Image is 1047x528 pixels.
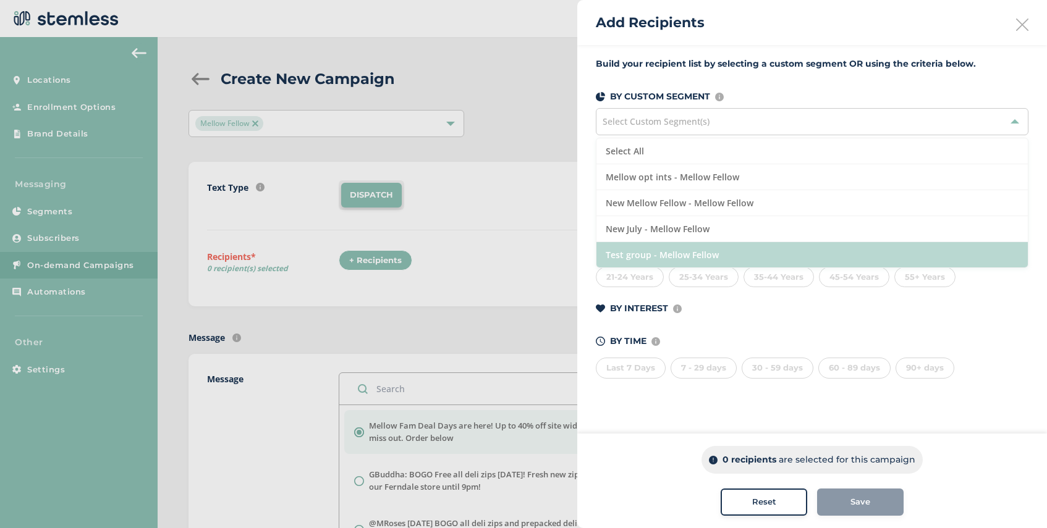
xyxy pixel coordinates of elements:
p: BY INTEREST [610,302,668,315]
img: icon-info-dark-48f6c5f3.svg [709,456,718,464]
div: 25-34 Years [669,267,739,288]
button: Reset [721,488,807,516]
div: 55+ Years [894,267,956,288]
p: 0 recipients [723,453,776,466]
div: 21-24 Years [596,267,664,288]
img: icon-info-236977d2.svg [715,93,724,101]
div: Last 7 Days [596,358,666,379]
li: Select All [596,138,1028,164]
h2: Add Recipients [596,12,705,33]
div: 35-44 Years [744,267,814,288]
div: 90+ days [896,358,954,379]
iframe: Chat Widget [985,469,1047,528]
div: 60 - 89 days [818,358,891,379]
label: Build your recipient list by selecting a custom segment OR using the criteria below. [596,57,1028,70]
img: icon-heart-dark-29e6356f.svg [596,304,605,313]
img: icon-info-236977d2.svg [651,337,660,346]
img: icon-time-dark-e6b1183b.svg [596,337,605,346]
img: icon-info-236977d2.svg [673,304,682,313]
li: New July - Mellow Fellow [596,216,1028,242]
span: Reset [752,496,776,508]
li: Mellow opt ints - Mellow Fellow [596,164,1028,190]
div: 30 - 59 days [742,358,813,379]
p: BY TIME [610,335,646,348]
span: Select Custom Segment(s) [603,115,710,127]
div: 45-54 Years [819,267,889,288]
p: are selected for this campaign [779,453,915,466]
p: BY CUSTOM SEGMENT [610,90,710,103]
div: 7 - 29 days [671,358,737,379]
img: icon-segments-dark-074adb27.svg [596,92,605,101]
li: New Mellow Fellow - Mellow Fellow [596,190,1028,216]
li: Test group - Mellow Fellow [596,242,1028,267]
